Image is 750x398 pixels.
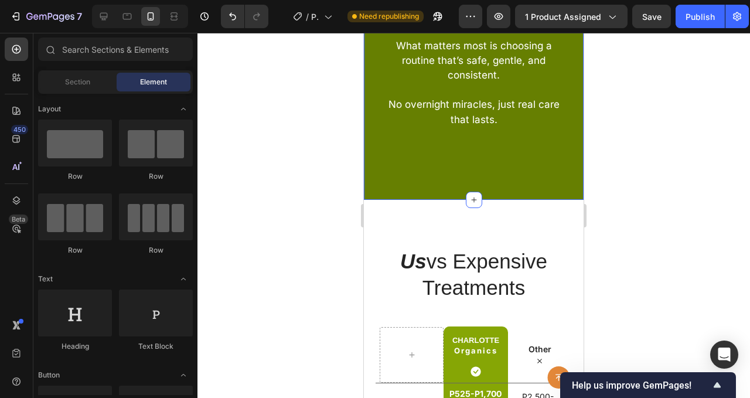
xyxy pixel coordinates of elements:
p: 7 [77,9,82,23]
div: 450 [11,125,28,134]
div: Heading [38,341,112,352]
button: Save [632,5,671,28]
div: Beta [9,215,28,224]
div: Row [119,245,193,256]
span: Button [38,370,60,380]
div: Row [119,171,193,182]
button: Publish [676,5,725,28]
span: Layout [38,104,61,114]
span: Product Page - [DATE] 12:06:52 [311,11,319,23]
span: Save [642,12,662,22]
span: Need republishing [359,11,419,22]
span: Toggle open [174,100,193,118]
div: Undo/Redo [221,5,268,28]
div: Row [38,245,112,256]
span: Element [140,77,167,87]
input: Search Sections & Elements [38,38,193,61]
span: Help us improve GemPages! [572,380,710,391]
span: Section [65,77,90,87]
span: Text [38,274,53,284]
div: Text Block [119,341,193,352]
span: 1 product assigned [525,11,601,23]
span: Toggle open [174,366,193,385]
div: Publish [686,11,715,23]
span: / [306,11,309,23]
div: Open Intercom Messenger [710,341,738,369]
button: 7 [5,5,87,28]
iframe: Design area [364,33,584,398]
span: Toggle open [174,270,193,288]
button: 1 product assigned [515,5,628,28]
button: Show survey - Help us improve GemPages! [572,378,724,392]
div: Row [38,171,112,182]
